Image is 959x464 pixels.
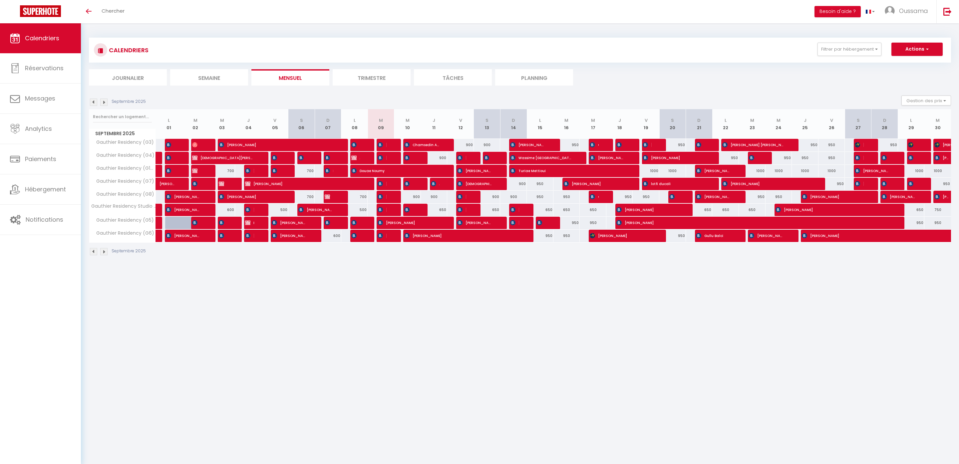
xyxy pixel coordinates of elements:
[378,229,386,242] span: [PERSON_NAME]
[712,204,739,216] div: 650
[90,139,156,146] span: Gauthier Residency (G3)
[792,165,818,177] div: 1000
[406,117,410,123] abbr: M
[645,117,648,123] abbr: V
[510,216,519,229] span: [PERSON_NAME]
[802,190,863,203] span: [PERSON_NAME]
[351,164,439,177] span: Douae Noumy
[924,109,951,139] th: 30
[563,177,625,190] span: [PERSON_NAME]
[433,117,435,123] abbr: J
[20,5,61,17] img: Super Booking
[341,109,368,139] th: 08
[474,139,500,151] div: 900
[898,217,925,229] div: 950
[351,138,360,151] span: [PERSON_NAME]
[404,203,413,216] span: [PERSON_NAME]
[90,178,156,185] span: Gauthier Residency (G7)
[368,109,394,139] th: 09
[341,191,368,203] div: 700
[814,6,861,17] button: Besoin d'aide ?
[156,230,159,242] a: [PERSON_NAME]
[25,155,56,163] span: Paiements
[553,217,580,229] div: 950
[924,178,951,190] div: 950
[591,117,595,123] abbr: M
[750,117,754,123] abbr: M
[156,217,159,229] a: [PERSON_NAME]
[855,164,890,177] span: [PERSON_NAME]
[633,165,659,177] div: 1000
[112,99,146,105] p: Septembre 2025
[421,191,448,203] div: 900
[459,117,462,123] abbr: V
[288,191,315,203] div: 700
[457,177,492,190] span: [DEMOGRAPHIC_DATA][PERSON_NAME]
[170,69,248,86] li: Semaine
[500,109,527,139] th: 14
[766,109,792,139] th: 24
[885,6,895,16] img: ...
[659,165,686,177] div: 1000
[156,178,182,190] a: [PERSON_NAME]
[90,191,156,198] span: Gauthier Residency (G8)
[325,216,333,229] span: [PERSON_NAME]
[156,204,159,216] a: [PERSON_NAME]
[616,203,678,216] span: [PERSON_NAME]
[90,165,157,172] span: Gauthier Residency (G10)
[818,165,845,177] div: 1000
[156,109,182,139] th: 01
[924,204,951,216] div: 750
[421,204,448,216] div: 650
[25,124,52,133] span: Analytics
[739,109,766,139] th: 23
[298,203,333,216] span: [PERSON_NAME]
[404,229,518,242] span: [PERSON_NAME]
[90,152,156,159] span: Gauthier Residency (G4)
[527,230,553,242] div: 950
[881,190,916,203] span: [PERSON_NAME] [PERSON_NAME]
[378,151,386,164] span: [DEMOGRAPHIC_DATA][PERSON_NAME]
[404,177,413,190] span: [PERSON_NAME]
[379,117,383,123] abbr: M
[325,151,333,164] span: [PERSON_NAME]
[495,69,573,86] li: Planning
[333,69,411,86] li: Trimestre
[26,215,63,224] span: Notifications
[934,151,950,164] span: [PERSON_NAME]
[855,151,863,164] span: [PERSON_NAME]
[908,138,917,151] span: [PERSON_NAME]
[166,190,201,203] span: [PERSON_NAME]
[697,117,701,123] abbr: D
[107,43,149,58] h3: CALENDRIERS
[871,139,898,151] div: 950
[633,191,659,203] div: 950
[192,151,253,164] span: [DEMOGRAPHIC_DATA][PERSON_NAME]
[696,138,705,151] span: [PERSON_NAME]
[792,139,818,151] div: 950
[325,164,333,177] span: Marghioala [PERSON_NAME]
[606,109,633,139] th: 18
[643,138,651,151] span: [PERSON_NAME]
[527,204,553,216] div: 650
[192,177,201,190] span: [PERSON_NAME]
[936,117,940,123] abbr: M
[871,109,898,139] th: 28
[166,151,174,164] span: [DEMOGRAPHIC_DATA][PERSON_NAME]
[219,177,227,190] span: [PERSON_NAME] Delogement G10
[351,229,360,242] span: [PERSON_NAME]
[247,117,250,123] abbr: J
[776,203,889,216] span: [PERSON_NAME]
[447,139,474,151] div: 900
[219,216,227,229] span: [PERSON_NAME]
[457,190,466,203] span: [PERSON_NAME]
[245,203,254,216] span: [PERSON_NAME]
[512,117,515,123] abbr: D
[590,151,625,164] span: [PERSON_NAME] [PERSON_NAME]
[616,138,625,151] span: [PERSON_NAME]
[696,229,731,242] span: Gullu Balci
[457,164,492,177] span: [PERSON_NAME]
[910,117,912,123] abbr: L
[564,117,568,123] abbr: M
[414,69,492,86] li: Tâches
